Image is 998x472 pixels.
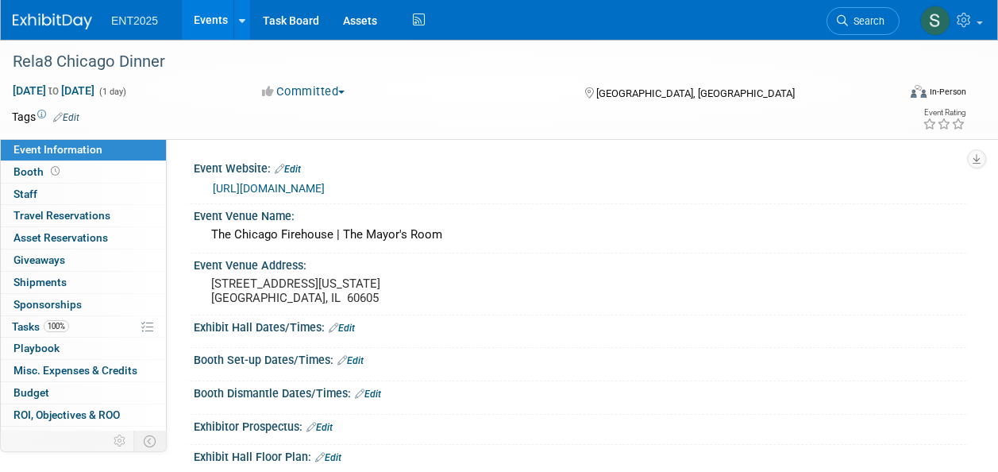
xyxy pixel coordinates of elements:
[13,276,67,288] span: Shipments
[1,139,166,161] a: Event Information
[1,272,166,293] a: Shipments
[13,408,120,421] span: ROI, Objectives & ROO
[194,315,966,336] div: Exhibit Hall Dates/Times:
[13,298,82,311] span: Sponsorships
[256,83,351,100] button: Committed
[13,253,65,266] span: Giveaways
[355,389,381,400] a: Edit
[12,320,69,333] span: Tasks
[1,338,166,359] a: Playbook
[929,86,966,98] div: In-Person
[98,87,126,97] span: (1 day)
[13,165,63,178] span: Booth
[1,316,166,338] a: Tasks100%
[1,382,166,404] a: Budget
[13,364,137,377] span: Misc. Expenses & Credits
[275,164,301,175] a: Edit
[213,182,325,195] a: [URL][DOMAIN_NAME]
[315,452,341,463] a: Edit
[81,431,93,443] span: 1
[13,231,108,244] span: Asset Reservations
[194,415,966,435] div: Exhibitor Prospectus:
[306,422,333,433] a: Edit
[13,386,49,399] span: Budget
[7,48,884,76] div: Rela8 Chicago Dinner
[13,209,110,222] span: Travel Reservations
[1,427,166,448] a: Attachments1
[194,348,966,369] div: Booth Set-up Dates/Times:
[1,184,166,205] a: Staff
[1,360,166,381] a: Misc. Expenses & Credits
[329,323,355,334] a: Edit
[920,6,950,36] img: Stephanie Silva
[13,431,93,443] span: Attachments
[1,404,166,426] a: ROI, Objectives & ROO
[13,14,92,29] img: ExhibitDay
[48,165,63,177] span: Booth not reserved yet
[827,7,900,35] a: Search
[46,84,61,97] span: to
[848,15,884,27] span: Search
[194,253,966,273] div: Event Venue Address:
[596,87,795,99] span: [GEOGRAPHIC_DATA], [GEOGRAPHIC_DATA]
[827,83,966,106] div: Event Format
[106,431,134,451] td: Personalize Event Tab Strip
[1,227,166,249] a: Asset Reservations
[12,109,79,125] td: Tags
[134,431,167,451] td: Toggle Event Tabs
[1,205,166,226] a: Travel Reservations
[13,143,102,156] span: Event Information
[44,320,69,332] span: 100%
[211,277,498,305] pre: [STREET_ADDRESS][US_STATE] [GEOGRAPHIC_DATA], IL 60605
[911,85,927,98] img: Format-Inperson.png
[923,109,965,117] div: Event Rating
[111,14,158,27] span: ENT2025
[53,112,79,123] a: Edit
[12,83,95,98] span: [DATE] [DATE]
[1,250,166,271] a: Giveaways
[13,188,37,200] span: Staff
[1,161,166,183] a: Booth
[194,157,966,177] div: Event Website:
[13,342,60,354] span: Playbook
[194,445,966,466] div: Exhibit Hall Floor Plan:
[337,355,364,366] a: Edit
[1,294,166,315] a: Sponsorships
[194,204,966,224] div: Event Venue Name:
[206,222,954,247] div: The Chicago Firehouse | The Mayor's Room
[194,381,966,402] div: Booth Dismantle Dates/Times:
